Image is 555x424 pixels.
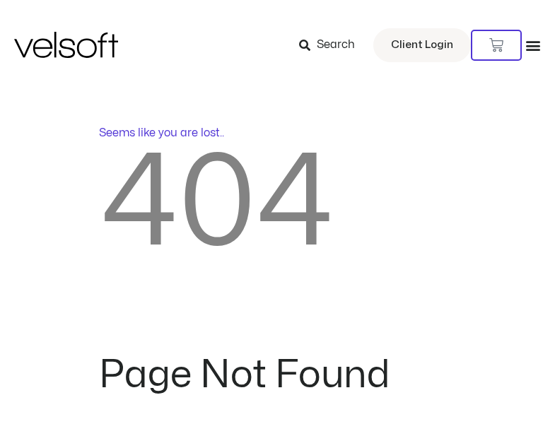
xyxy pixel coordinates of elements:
span: Search [317,36,355,54]
div: Menu Toggle [525,37,541,53]
a: Client Login [373,28,471,62]
span: Client Login [391,36,453,54]
h2: 404 [99,141,457,268]
a: Search [299,33,365,57]
img: Velsoft Training Materials [14,32,118,58]
p: Seems like you are lost.. [99,124,457,141]
h2: Page Not Found [99,356,457,394]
